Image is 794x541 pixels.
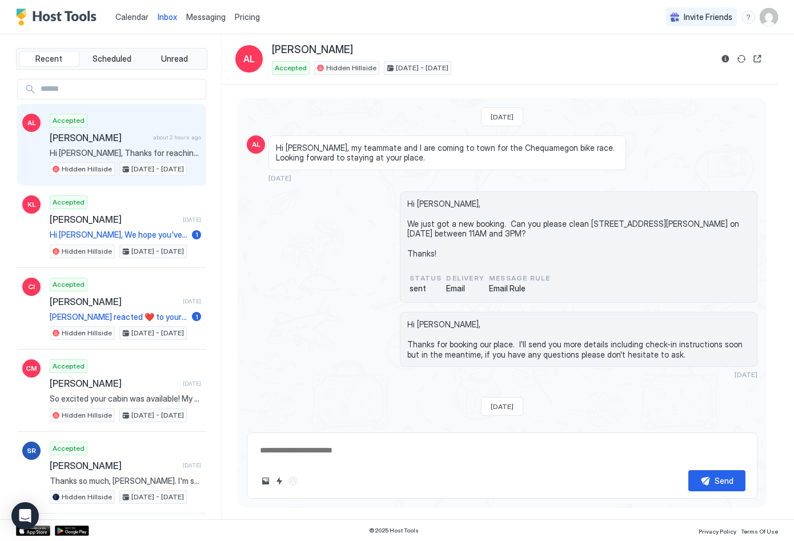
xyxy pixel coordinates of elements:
[53,115,85,126] span: Accepted
[407,199,750,259] span: Hi [PERSON_NAME], We just got a new booking. Can you please clean [STREET_ADDRESS][PERSON_NAME] o...
[407,319,750,359] span: Hi [PERSON_NAME], Thanks for booking our place. I'll send you more details including check-in ins...
[719,52,732,66] button: Reservation information
[446,273,484,283] span: Delivery
[735,52,748,66] button: Sync reservation
[259,474,272,488] button: Upload image
[115,11,149,23] a: Calendar
[272,474,286,488] button: Quick reply
[272,43,353,57] span: [PERSON_NAME]
[93,54,131,64] span: Scheduled
[62,492,112,502] span: Hidden Hillside
[50,296,178,307] span: [PERSON_NAME]
[735,370,757,379] span: [DATE]
[268,174,291,182] span: [DATE]
[275,63,307,73] span: Accepted
[50,230,187,240] span: Hi [PERSON_NAME], We hope you've been enjoying your stay! Your check-out time [DATE] is at 11AM. ...
[50,394,201,404] span: So excited your cabin was available! My son and his girlfriend surprised us! Just a couple questi...
[489,273,550,283] span: Message Rule
[186,12,226,22] span: Messaging
[252,139,260,150] span: AL
[491,402,514,411] span: [DATE]
[326,63,376,73] span: Hidden Hillside
[489,283,550,294] span: Email Rule
[50,132,149,143] span: [PERSON_NAME]
[235,12,260,22] span: Pricing
[131,492,184,502] span: [DATE] - [DATE]
[131,164,184,174] span: [DATE] - [DATE]
[11,502,39,530] div: Open Intercom Messenger
[50,214,178,225] span: [PERSON_NAME]
[699,528,736,535] span: Privacy Policy
[688,470,745,491] button: Send
[27,118,36,128] span: AL
[410,283,442,294] span: sent
[62,328,112,338] span: Hidden Hillside
[16,9,102,26] a: Host Tools Logo
[751,52,764,66] button: Open reservation
[410,273,442,283] span: status
[699,524,736,536] a: Privacy Policy
[741,524,778,536] a: Terms Of Use
[62,410,112,420] span: Hidden Hillside
[36,79,206,99] input: Input Field
[491,113,514,121] span: [DATE]
[28,282,35,292] span: CI
[161,54,188,64] span: Unread
[53,443,85,454] span: Accepted
[131,328,184,338] span: [DATE] - [DATE]
[16,48,207,70] div: tab-group
[741,10,755,24] div: menu
[50,148,201,158] span: Hi [PERSON_NAME], Thanks for reaching out: I have a disclaimer to go with the location address: W...
[50,476,201,486] span: Thanks so much, [PERSON_NAME]. I'm so glad you and your family could enjoy the house -- including...
[243,52,255,66] span: AL
[50,378,178,389] span: [PERSON_NAME]
[35,54,62,64] span: Recent
[131,410,184,420] span: [DATE] - [DATE]
[50,460,178,471] span: [PERSON_NAME]
[115,12,149,22] span: Calendar
[19,51,79,67] button: Recent
[195,230,198,239] span: 1
[26,363,37,374] span: CM
[276,143,619,163] span: Hi [PERSON_NAME], my teammate and I are coming to town for the Chequamegon bike race. Looking for...
[62,164,112,174] span: Hidden Hillside
[183,298,201,305] span: [DATE]
[153,134,201,141] span: about 2 hours ago
[158,11,177,23] a: Inbox
[131,246,184,257] span: [DATE] - [DATE]
[741,528,778,535] span: Terms Of Use
[183,462,201,469] span: [DATE]
[62,246,112,257] span: Hidden Hillside
[82,51,142,67] button: Scheduled
[186,11,226,23] a: Messaging
[158,12,177,22] span: Inbox
[16,526,50,536] a: App Store
[369,527,419,534] span: © 2025 Host Tools
[27,446,36,456] span: SR
[183,216,201,223] span: [DATE]
[144,51,204,67] button: Unread
[760,8,778,26] div: User profile
[715,475,733,487] div: Send
[183,380,201,387] span: [DATE]
[50,312,187,322] span: [PERSON_NAME] reacted ❤️ to your message "Hi [PERSON_NAME], Just a reminder that your check-out i...
[53,361,85,371] span: Accepted
[53,197,85,207] span: Accepted
[396,63,448,73] span: [DATE] - [DATE]
[684,12,732,22] span: Invite Friends
[195,312,198,321] span: 1
[53,279,85,290] span: Accepted
[446,283,484,294] span: Email
[27,199,36,210] span: KL
[55,526,89,536] a: Google Play Store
